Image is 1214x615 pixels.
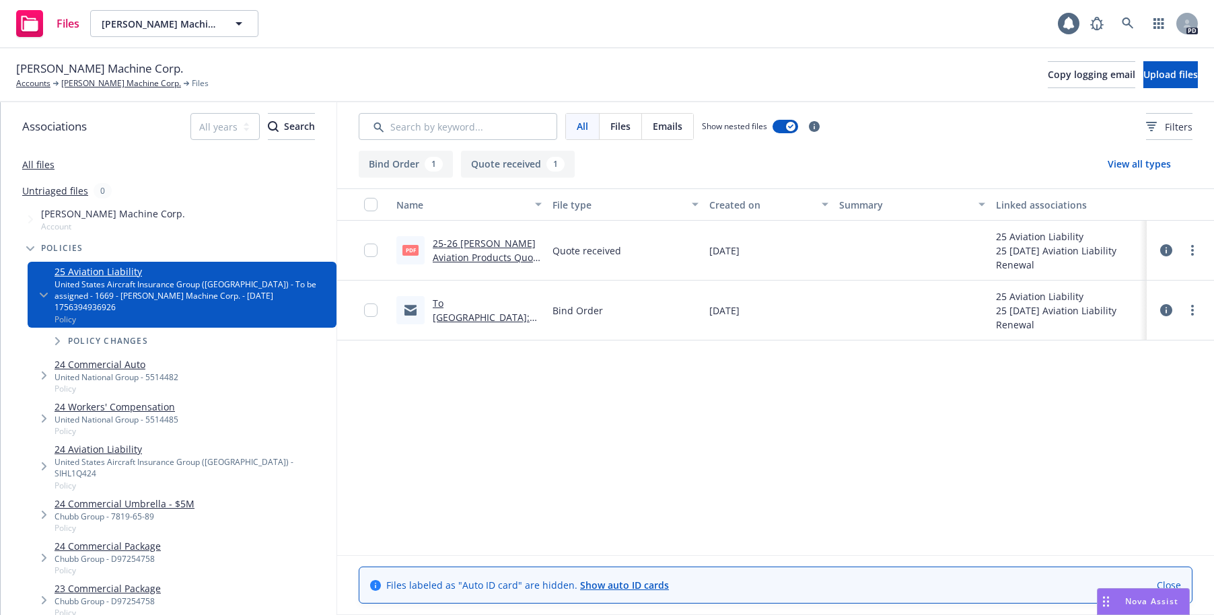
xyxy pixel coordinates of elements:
[41,221,185,232] span: Account
[433,237,542,292] a: 25-26 [PERSON_NAME] Aviation Products Quote [DATE] to [DATE]_USAIG.pdf
[268,113,315,140] button: SearchSearch
[55,414,178,425] div: United National Group - 5514485
[991,188,1147,221] button: Linked associations
[55,497,194,511] a: 24 Commercial Umbrella - $5M
[996,229,1141,244] div: 25 Aviation Liability
[364,244,378,257] input: Toggle Row Selected
[57,18,79,29] span: Files
[709,303,740,318] span: [DATE]
[1125,595,1178,607] span: Nova Assist
[396,198,527,212] div: Name
[834,188,990,221] button: Summary
[1143,68,1198,81] span: Upload files
[709,198,814,212] div: Created on
[55,511,194,522] div: Chubb Group - 7819-65-89
[702,120,767,132] span: Show nested files
[102,17,218,31] span: [PERSON_NAME] Machine Corp.
[1145,10,1172,37] a: Switch app
[996,289,1141,303] div: 25 Aviation Liability
[391,188,547,221] button: Name
[552,198,683,212] div: File type
[996,198,1141,212] div: Linked associations
[425,157,443,172] div: 1
[996,244,1141,272] div: 25 [DATE] Aviation Liability Renewal
[1184,242,1201,258] a: more
[90,10,258,37] button: [PERSON_NAME] Machine Corp.
[1114,10,1141,37] a: Search
[359,151,453,178] button: Bind Order
[709,244,740,258] span: [DATE]
[1184,302,1201,318] a: more
[16,77,50,89] a: Accounts
[386,578,669,592] span: Files labeled as "Auto ID card" are hidden.
[1146,120,1192,134] span: Filters
[1097,588,1190,615] button: Nova Assist
[461,151,575,178] button: Quote received
[610,119,631,133] span: Files
[22,118,87,135] span: Associations
[364,198,378,211] input: Select all
[268,114,315,139] div: Search
[55,581,161,595] a: 23 Commercial Package
[55,553,161,565] div: Chubb Group - D97254758
[55,565,161,576] span: Policy
[546,157,565,172] div: 1
[22,184,88,198] a: Untriaged files
[55,400,178,414] a: 24 Workers' Compensation
[580,579,669,591] a: Show auto ID cards
[577,119,588,133] span: All
[552,303,603,318] span: Bind Order
[94,183,112,198] div: 0
[402,245,419,255] span: pdf
[433,297,530,338] a: To [GEOGRAPHIC_DATA]: Request to bind .msg
[547,188,703,221] button: File type
[1146,113,1192,140] button: Filters
[192,77,209,89] span: Files
[55,522,194,534] span: Policy
[55,279,331,313] div: United States Aircraft Insurance Group ([GEOGRAPHIC_DATA]) - To be assigned - 1669 - [PERSON_NAME...
[55,314,331,325] span: Policy
[55,371,178,383] div: United National Group - 5514482
[1083,10,1110,37] a: Report a Bug
[55,442,331,456] a: 24 Aviation Liability
[268,121,279,132] svg: Search
[653,119,682,133] span: Emails
[41,244,83,252] span: Policies
[41,207,185,221] span: [PERSON_NAME] Machine Corp.
[996,303,1141,332] div: 25 [DATE] Aviation Liability Renewal
[1048,61,1135,88] button: Copy logging email
[55,480,331,491] span: Policy
[61,77,181,89] a: [PERSON_NAME] Machine Corp.
[1098,589,1114,614] div: Drag to move
[704,188,834,221] button: Created on
[1165,120,1192,134] span: Filters
[839,198,970,212] div: Summary
[55,539,161,553] a: 24 Commercial Package
[55,595,161,607] div: Chubb Group - D97254758
[55,264,331,279] a: 25 Aviation Liability
[1157,578,1181,592] a: Close
[11,5,85,42] a: Files
[364,303,378,317] input: Toggle Row Selected
[1086,151,1192,178] button: View all types
[55,425,178,437] span: Policy
[68,337,148,345] span: Policy changes
[55,456,331,479] div: United States Aircraft Insurance Group ([GEOGRAPHIC_DATA]) - SIHL1Q424
[55,357,178,371] a: 24 Commercial Auto
[552,244,621,258] span: Quote received
[1048,68,1135,81] span: Copy logging email
[55,383,178,394] span: Policy
[22,158,55,171] a: All files
[1143,61,1198,88] button: Upload files
[16,60,183,77] span: [PERSON_NAME] Machine Corp.
[359,113,557,140] input: Search by keyword...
